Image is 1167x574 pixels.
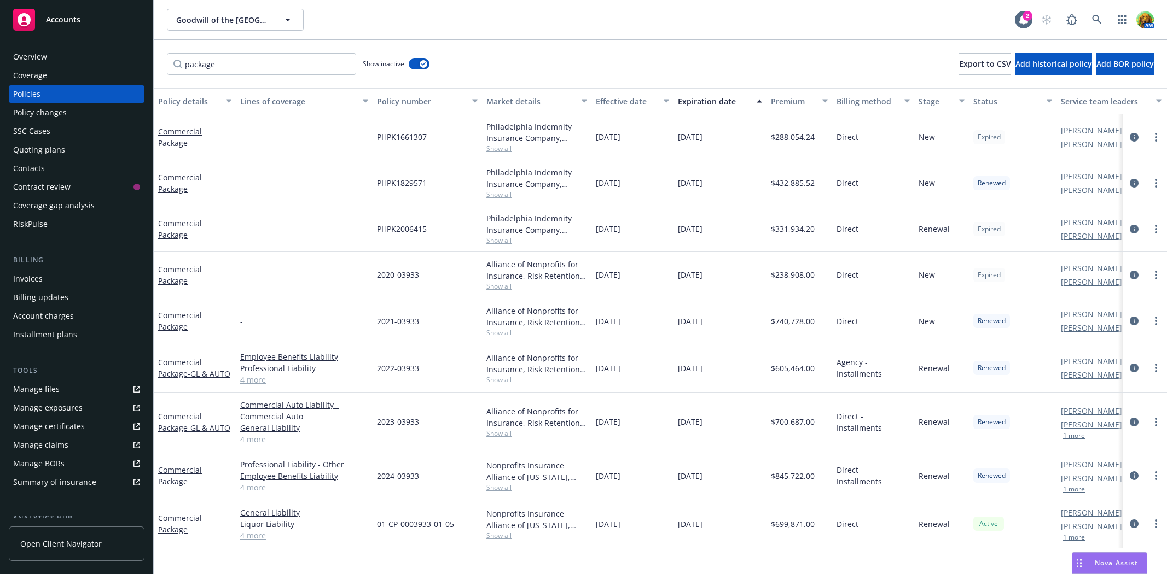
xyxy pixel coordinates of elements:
[678,177,702,189] span: [DATE]
[240,518,368,530] a: Liquor Liability
[596,177,620,189] span: [DATE]
[767,88,832,114] button: Premium
[1128,469,1141,482] a: circleInformation
[9,473,144,491] a: Summary of insurance
[9,215,144,233] a: RiskPulse
[674,88,767,114] button: Expiration date
[486,259,587,282] div: Alliance of Nonprofits for Insurance, Risk Retention Group, Inc., Nonprofits Insurance Alliance o...
[771,416,815,427] span: $700,687.00
[13,215,48,233] div: RiskPulse
[9,513,144,524] div: Analytics hub
[486,508,587,531] div: Nonprofits Insurance Alliance of [US_STATE], Inc., Nonprofits Insurance Alliance of [US_STATE], I...
[9,326,144,343] a: Installment plans
[1072,552,1147,574] button: Nova Assist
[1149,177,1163,190] a: more
[486,96,575,107] div: Market details
[482,88,591,114] button: Market details
[377,131,427,143] span: PHPK1661307
[837,411,910,434] span: Direct - Installments
[20,538,102,549] span: Open Client Navigator
[837,518,858,530] span: Direct
[771,131,815,143] span: $288,054.24
[1023,11,1032,21] div: 2
[486,213,587,236] div: Philadelphia Indemnity Insurance Company, [GEOGRAPHIC_DATA] Insurance Companies
[240,131,243,143] span: -
[596,223,620,235] span: [DATE]
[1136,11,1154,28] img: photo
[158,310,202,332] a: Commercial Package
[596,362,620,374] span: [DATE]
[1061,472,1122,484] a: [PERSON_NAME]
[240,507,368,518] a: General Liability
[13,178,71,196] div: Contract review
[1149,268,1163,282] a: more
[188,423,230,433] span: - GL & AUTO
[486,236,587,245] span: Show all
[13,289,68,306] div: Billing updates
[158,218,202,240] a: Commercial Package
[678,315,702,327] span: [DATE]
[837,464,910,487] span: Direct - Installments
[13,122,50,140] div: SSC Cases
[9,399,144,417] span: Manage exposures
[1128,517,1141,530] a: circleInformation
[771,96,816,107] div: Premium
[1128,268,1141,282] a: circleInformation
[154,88,236,114] button: Policy details
[486,352,587,375] div: Alliance of Nonprofits for Insurance, Risk Retention Group, Inc., Nonprofits Insurance Alliance o...
[978,178,1006,188] span: Renewed
[486,121,587,144] div: Philadelphia Indemnity Insurance Company, [GEOGRAPHIC_DATA] Insurance Companies
[596,416,620,427] span: [DATE]
[837,315,858,327] span: Direct
[1061,520,1122,532] a: [PERSON_NAME]
[9,85,144,103] a: Policies
[9,270,144,288] a: Invoices
[9,48,144,66] a: Overview
[837,177,858,189] span: Direct
[771,362,815,374] span: $605,464.00
[13,160,45,177] div: Contacts
[919,177,935,189] span: New
[240,470,368,482] a: Employee Benefits Liability
[1149,314,1163,327] a: more
[9,307,144,325] a: Account charges
[1149,131,1163,144] a: more
[837,223,858,235] span: Direct
[158,264,202,286] a: Commercial Package
[13,326,77,343] div: Installment plans
[9,104,144,121] a: Policy changes
[240,177,243,189] span: -
[486,190,587,199] span: Show all
[1061,262,1122,274] a: [PERSON_NAME]
[240,482,368,493] a: 4 more
[919,131,935,143] span: New
[1095,558,1138,567] span: Nova Assist
[1061,125,1122,136] a: [PERSON_NAME]
[13,418,85,435] div: Manage certificates
[486,305,587,328] div: Alliance of Nonprofits for Insurance, Risk Retention Group, Inc., Nonprofits Insurance Alliance o...
[486,460,587,483] div: Nonprofits Insurance Alliance of [US_STATE], Inc., Nonprofits Insurance Alliance of [US_STATE], I...
[13,455,65,472] div: Manage BORs
[158,126,202,148] a: Commercial Package
[596,470,620,482] span: [DATE]
[176,14,271,26] span: Goodwill of the [GEOGRAPHIC_DATA]
[377,96,466,107] div: Policy number
[158,357,230,379] a: Commercial Package
[678,223,702,235] span: [DATE]
[486,531,587,540] span: Show all
[9,160,144,177] a: Contacts
[1061,184,1122,196] a: [PERSON_NAME]
[678,518,702,530] span: [DATE]
[240,374,368,385] a: 4 more
[973,96,1040,107] div: Status
[959,58,1011,69] span: Export to CSV
[1128,177,1141,190] a: circleInformation
[9,4,144,35] a: Accounts
[486,282,587,291] span: Show all
[1063,486,1085,493] button: 1 more
[1149,517,1163,530] a: more
[771,518,815,530] span: $699,871.00
[1149,415,1163,429] a: more
[1061,96,1149,107] div: Service team leaders
[1036,9,1058,31] a: Start snowing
